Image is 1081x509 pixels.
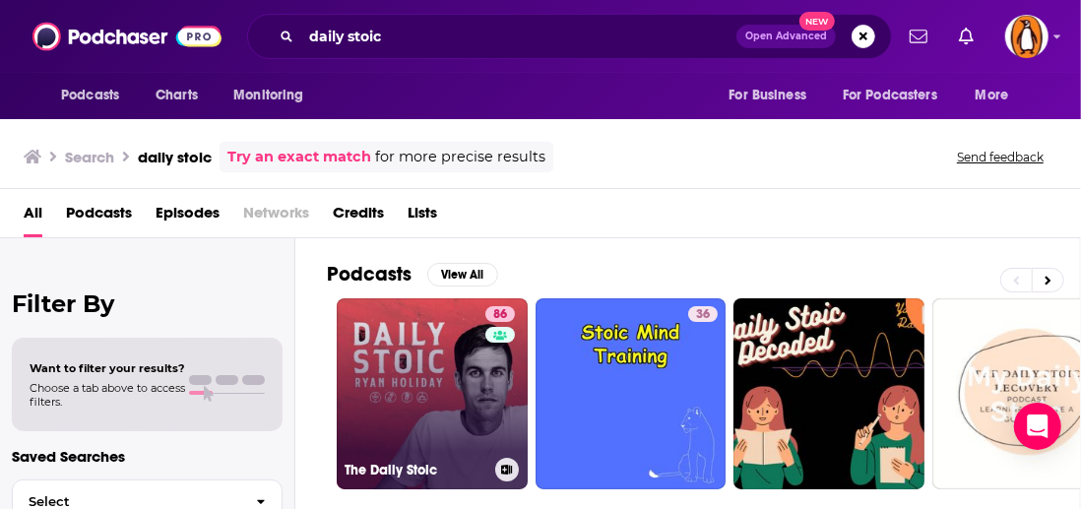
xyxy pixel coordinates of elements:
[951,149,1049,165] button: Send feedback
[47,77,145,114] button: open menu
[902,20,935,53] a: Show notifications dropdown
[30,381,185,409] span: Choose a tab above to access filters.
[736,25,836,48] button: Open AdvancedNew
[247,14,892,59] div: Search podcasts, credits, & more...
[65,148,114,166] h3: Search
[24,197,42,237] a: All
[1014,403,1061,450] div: Open Intercom Messenger
[688,306,718,322] a: 36
[30,361,185,375] span: Want to filter your results?
[976,82,1009,109] span: More
[66,197,132,237] a: Podcasts
[156,82,198,109] span: Charts
[156,197,220,237] a: Episodes
[799,12,835,31] span: New
[233,82,303,109] span: Monitoring
[12,447,283,466] p: Saved Searches
[1005,15,1049,58] img: User Profile
[1005,15,1049,58] span: Logged in as penguin_portfolio
[729,82,806,109] span: For Business
[715,77,831,114] button: open menu
[745,32,827,41] span: Open Advanced
[485,306,515,322] a: 86
[427,263,498,286] button: View All
[12,289,283,318] h2: Filter By
[327,262,498,286] a: PodcastsView All
[138,148,212,166] h3: daily stoic
[220,77,329,114] button: open menu
[951,20,982,53] a: Show notifications dropdown
[13,495,240,508] span: Select
[61,82,119,109] span: Podcasts
[333,197,384,237] a: Credits
[32,18,222,55] img: Podchaser - Follow, Share and Rate Podcasts
[408,197,437,237] a: Lists
[337,298,528,489] a: 86The Daily Stoic
[227,146,371,168] a: Try an exact match
[536,298,727,489] a: 36
[493,305,507,325] span: 86
[696,305,710,325] span: 36
[843,82,937,109] span: For Podcasters
[143,77,210,114] a: Charts
[327,262,412,286] h2: Podcasts
[962,77,1034,114] button: open menu
[243,197,309,237] span: Networks
[1005,15,1049,58] button: Show profile menu
[301,21,736,52] input: Search podcasts, credits, & more...
[830,77,966,114] button: open menu
[345,462,487,478] h3: The Daily Stoic
[375,146,545,168] span: for more precise results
